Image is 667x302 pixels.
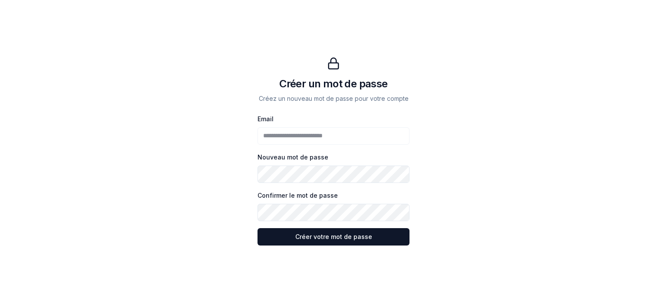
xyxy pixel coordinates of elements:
button: Créer votre mot de passe [258,228,409,246]
p: Créez un nouveau mot de passe pour votre compte [259,94,409,103]
h1: Créer un mot de passe [279,77,387,91]
label: Email [258,115,274,123]
label: Nouveau mot de passe [258,153,328,161]
label: Confirmer le mot de passe [258,192,338,199]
